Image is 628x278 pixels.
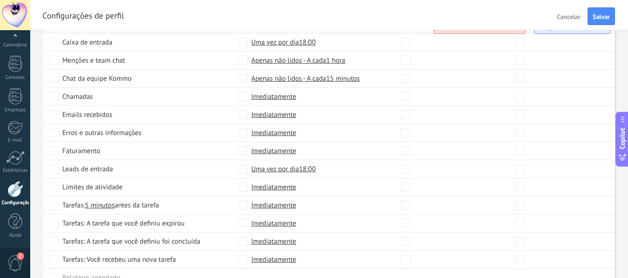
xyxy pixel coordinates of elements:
span: 15 minutos [326,74,360,83]
div: E-mail [2,137,29,143]
span: Imediatamente [251,237,296,246]
span: Apenas não lidos - A cada [251,74,360,83]
span: Chat da equipe Kommo [62,74,132,83]
span: Menções e team chat [62,56,125,65]
span: Apenas não lidos - A cada [251,56,345,65]
div: Contatos [2,75,29,81]
button: Cancelar [553,9,584,24]
span: Limites de atividade [62,182,123,192]
span: Imediatamente [251,128,296,137]
span: Erros e outras informações [62,128,141,137]
span: Uma vez por dia [251,38,316,47]
span: Emails recebidos [62,110,112,119]
button: Salvar [588,7,615,25]
div: Calendário [2,42,29,48]
span: Leads de entrada [62,164,113,174]
span: Cancelar [557,13,581,20]
span: Salvar [593,13,610,20]
span: Tarefas: Você recebeu uma nova tarefa [62,255,176,264]
span: 18:00 [299,164,316,174]
span: Imediatamente [251,110,296,119]
span: Imediatamente [251,200,296,210]
span: Imediatamente [251,146,296,155]
span: Imediatamente [251,219,296,228]
span: Uma vez por dia [251,164,316,174]
span: Chamadas [62,92,93,101]
span: Imediatamente [251,182,296,192]
span: Imediatamente [251,92,296,101]
h1: Configurações de perfil [42,10,124,21]
div: Ajuda [2,233,29,239]
span: Caixa de entrada [62,38,112,47]
span: Faturamento [62,146,100,155]
span: Tarefas: antes da tarefa [62,200,159,210]
span: Tarefas: A tarefa que você definiu foi concluída [62,237,200,246]
div: Estatísticas [2,168,29,174]
span: 18:00 [299,38,316,47]
span: 5 minutos [85,200,115,210]
span: 2 [17,252,24,260]
span: 1 hora [326,56,345,65]
span: Copilot [618,128,627,149]
span: Tarefas: A tarefa que você definiu expirou [62,219,185,228]
div: Configurações [2,200,29,206]
div: Empresas [2,107,29,113]
span: Imediatamente [251,255,296,264]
